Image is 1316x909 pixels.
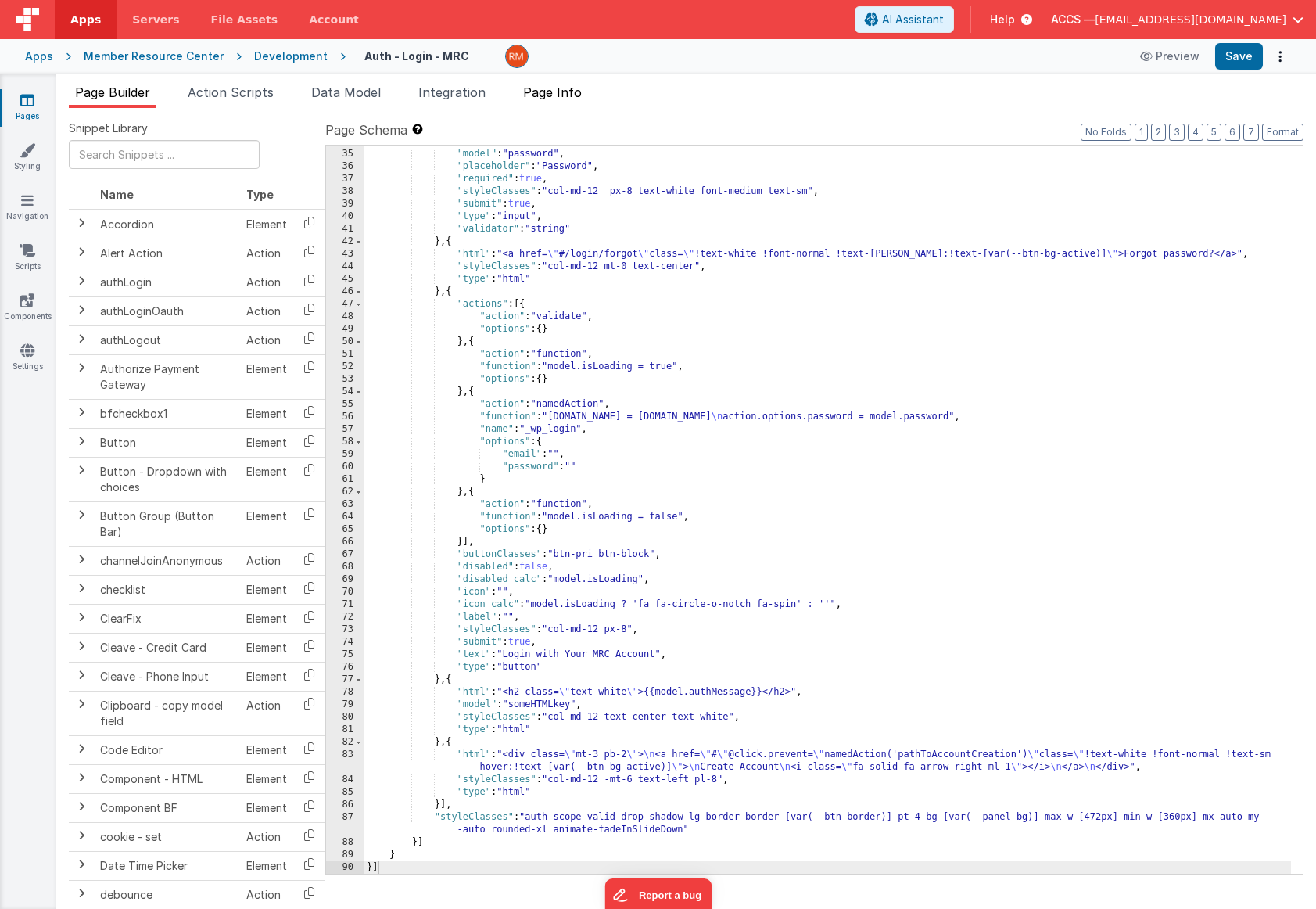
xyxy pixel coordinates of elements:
div: 76 [326,661,364,674]
td: Element [240,604,293,633]
td: bfcheckbox1 [94,399,240,428]
div: 60 [326,461,364,473]
div: 79 [326,699,364,711]
div: 83 [326,749,364,774]
td: Element [240,399,293,428]
div: 89 [326,849,364,861]
button: No Folds [1081,124,1131,141]
button: Preview [1131,44,1209,69]
td: cookie - set [94,822,240,851]
div: 42 [326,235,364,248]
button: 2 [1151,124,1166,141]
td: Clipboard - copy model field [94,691,240,735]
div: 53 [326,373,364,386]
div: 81 [326,724,364,736]
td: Element [240,457,293,501]
td: Action [240,268,293,296]
div: 87 [326,811,364,836]
div: 88 [326,836,364,849]
div: 64 [326,511,364,523]
td: debounce [94,880,240,909]
td: Action [240,296,293,325]
td: Button Group (Button Bar) [94,501,240,546]
div: 84 [326,774,364,786]
button: ACCS — [EMAIL_ADDRESS][DOMAIN_NAME] [1051,12,1303,27]
div: 56 [326,411,364,423]
span: AI Assistant [882,12,944,27]
td: Component BF [94,793,240,822]
td: Action [240,546,293,575]
td: Element [240,793,293,822]
td: Action [240,325,293,354]
span: Apps [70,12,101,27]
div: 39 [326,198,364,210]
td: authLoginOauth [94,296,240,325]
td: Accordion [94,210,240,239]
button: AI Assistant [855,6,954,33]
span: Servers [132,12,179,27]
button: 4 [1188,124,1203,141]
span: Type [246,188,274,201]
div: 72 [326,611,364,623]
td: Element [240,210,293,239]
span: Name [100,188,134,201]
div: 36 [326,160,364,173]
td: Date Time Picker [94,851,240,880]
td: Element [240,354,293,399]
span: Data Model [311,84,381,100]
div: 67 [326,548,364,561]
div: 82 [326,736,364,749]
div: 58 [326,436,364,448]
div: 46 [326,286,364,298]
td: Code Editor [94,735,240,764]
td: Cleave - Phone Input [94,662,240,691]
div: 65 [326,523,364,536]
input: Search Snippets ... [69,140,260,169]
div: 44 [326,260,364,273]
div: 71 [326,598,364,611]
td: channelJoinAnonymous [94,546,240,575]
div: 45 [326,273,364,286]
button: 6 [1225,124,1240,141]
div: 62 [326,486,364,498]
span: Page Info [523,84,582,100]
h4: Auth - Login - MRC [364,50,469,62]
td: Authorize Payment Gateway [94,354,240,399]
span: [EMAIL_ADDRESS][DOMAIN_NAME] [1095,12,1286,27]
td: Element [240,428,293,457]
div: 38 [326,185,364,198]
td: Element [240,764,293,793]
div: 47 [326,298,364,311]
div: 66 [326,536,364,548]
button: Format [1262,124,1303,141]
span: File Assets [211,12,278,27]
div: 52 [326,361,364,373]
button: 7 [1243,124,1259,141]
span: Page Builder [75,84,150,100]
div: 85 [326,786,364,799]
div: 80 [326,711,364,724]
img: 1e10b08f9103151d1000344c2f9be56b [506,45,528,67]
td: Action [240,822,293,851]
td: Element [240,735,293,764]
span: Integration [418,84,486,100]
td: Button [94,428,240,457]
td: Alert Action [94,239,240,268]
td: Action [240,880,293,909]
button: Save [1215,43,1263,70]
td: Button - Dropdown with choices [94,457,240,501]
td: Action [240,691,293,735]
div: 55 [326,398,364,411]
div: 41 [326,223,364,235]
span: Help [990,12,1015,27]
div: 74 [326,636,364,649]
td: Element [240,851,293,880]
div: 59 [326,448,364,461]
div: 54 [326,386,364,398]
div: 43 [326,248,364,260]
span: ACCS — [1051,12,1095,27]
div: 50 [326,336,364,348]
div: 86 [326,799,364,811]
div: 68 [326,561,364,573]
div: 77 [326,674,364,686]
